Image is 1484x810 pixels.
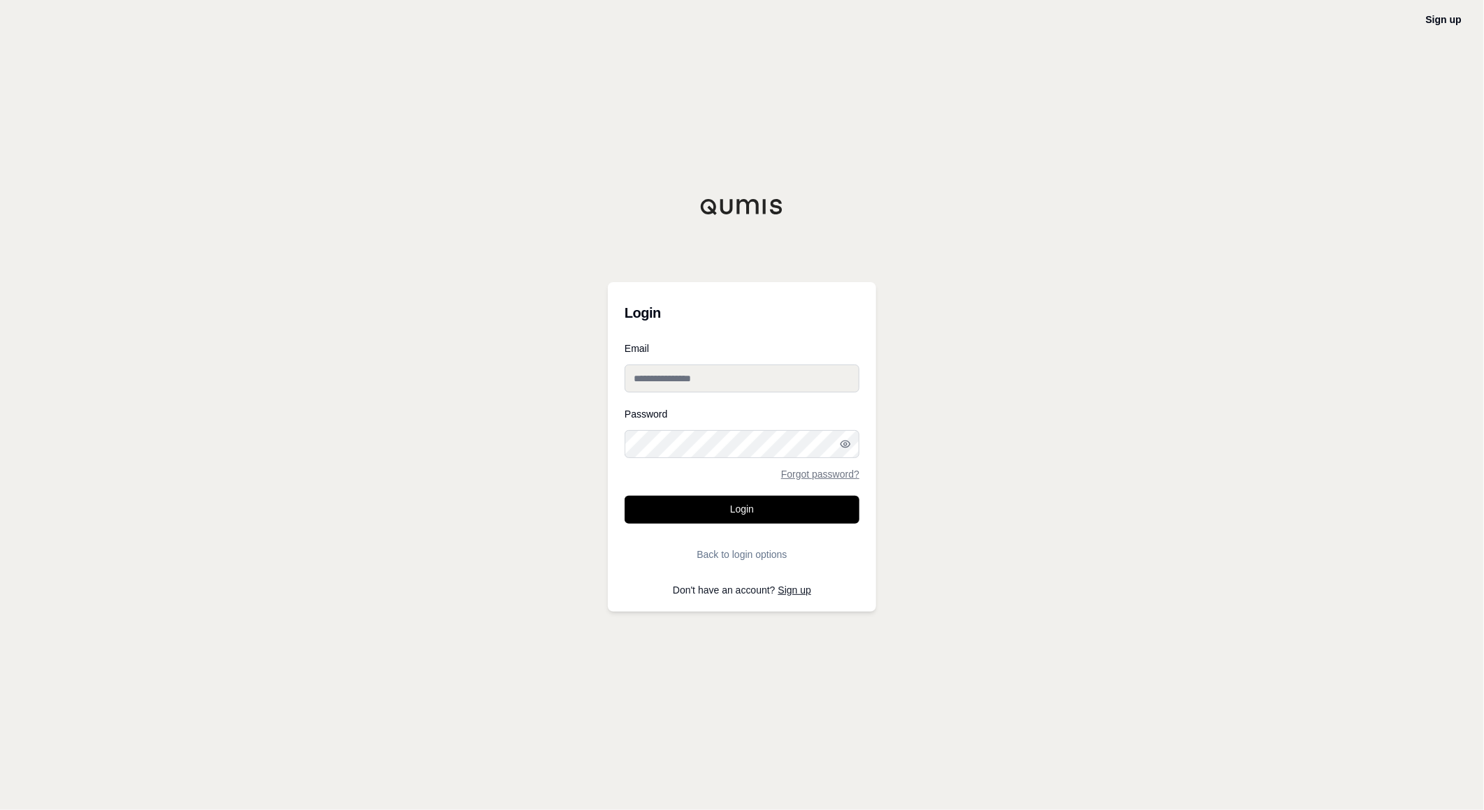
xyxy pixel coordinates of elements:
a: Sign up [778,584,811,596]
button: Back to login options [625,540,859,568]
a: Forgot password? [781,469,859,479]
label: Email [625,344,859,353]
label: Password [625,409,859,419]
h3: Login [625,299,859,327]
img: Qumis [700,198,784,215]
button: Login [625,496,859,524]
a: Sign up [1426,14,1462,25]
p: Don't have an account? [625,585,859,595]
